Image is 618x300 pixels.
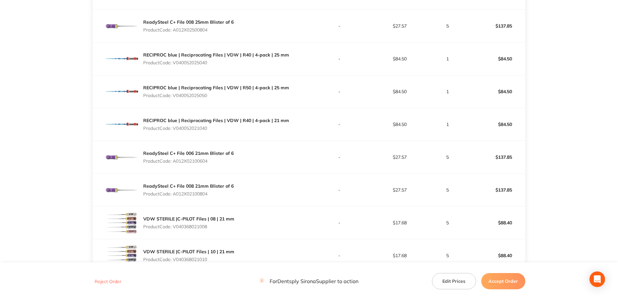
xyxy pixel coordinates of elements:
[370,56,430,61] p: $84.50
[143,60,289,65] p: Product Code: V040052025040
[370,253,430,258] p: $17.68
[259,278,358,284] p: For Dentsply Sirona Supplier to action
[465,248,525,263] p: $88.40
[309,220,369,225] p: -
[309,23,369,29] p: -
[143,183,234,189] a: ReadySteel C+ File 008 21mm Blister of 6
[430,89,464,94] p: 1
[465,84,525,99] p: $84.50
[143,52,289,58] a: RECIPROC blue | Reciprocating Files | VDW | R40 | 4-pack | 25 mm
[370,89,430,94] p: $84.50
[143,19,234,25] a: ReadySteel C+ File 008 25mm Blister of 6
[143,150,234,156] a: ReadySteel C+ File 006 21mm Blister of 6
[465,215,525,231] p: $88.40
[143,93,289,98] p: Product Code: V040052025050
[143,216,234,222] a: VDW STERILE |C-PILOT Files | 08 | 21 mm
[106,239,138,272] img: Z2hpcDBzag
[432,273,476,289] button: Edit Prices
[309,155,369,160] p: -
[143,27,234,32] p: Product Code: A012X02500804
[106,10,138,42] img: eXIxbzJxZg
[465,18,525,34] p: $137.85
[143,118,289,123] a: RECIPROC blue | Reciprocating Files | VDW | R40 | 4-pack | 21 mm
[430,253,464,258] p: 5
[465,51,525,67] p: $84.50
[430,56,464,61] p: 1
[309,122,369,127] p: -
[309,253,369,258] p: -
[143,158,234,164] p: Product Code: A012X02100604
[106,108,138,141] img: ZHNvczhrOQ
[309,56,369,61] p: -
[465,149,525,165] p: $137.85
[143,126,289,131] p: Product Code: V040052021040
[106,75,138,108] img: ZXVjdTBmZw
[143,249,234,255] a: VDW STERILE |C-PILOT Files | 10 | 21 mm
[143,191,234,196] p: Product Code: A012X02100804
[370,122,430,127] p: $84.50
[370,155,430,160] p: $27.57
[143,257,234,262] p: Product Code: V040368021010
[465,182,525,198] p: $137.85
[465,117,525,132] p: $84.50
[309,187,369,193] p: -
[143,85,289,91] a: RECIPROC blue | Reciprocating Files | VDW | R50 | 4-pack | 25 mm
[106,174,138,206] img: OWg3cGM5cg
[589,271,605,287] div: Open Intercom Messenger
[143,224,234,229] p: Product Code: V040368021008
[106,206,138,239] img: M2d5MDMyOQ
[430,155,464,160] p: 5
[106,43,138,75] img: YjR5OWUyMQ
[370,187,430,193] p: $27.57
[309,89,369,94] p: -
[106,141,138,173] img: YXZkMHV2bg
[430,122,464,127] p: 1
[430,187,464,193] p: 5
[370,220,430,225] p: $17.68
[430,23,464,29] p: 5
[481,273,525,289] button: Accept Order
[93,279,123,284] button: Reject Order
[430,220,464,225] p: 5
[370,23,430,29] p: $27.57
